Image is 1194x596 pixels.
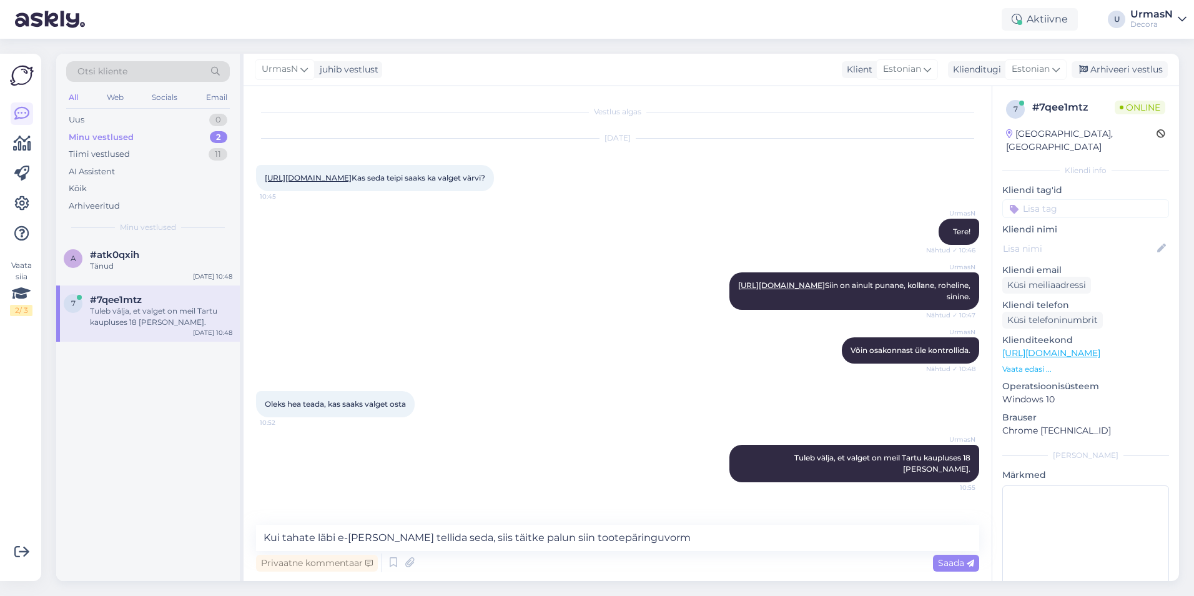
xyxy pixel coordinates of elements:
span: Kas seda teipi saaks ka valget värvi? [265,173,485,182]
div: Arhiveeri vestlus [1072,61,1168,78]
span: 10:45 [260,192,307,201]
span: 10:52 [260,418,307,427]
span: Estonian [1012,62,1050,76]
span: Minu vestlused [120,222,176,233]
input: Lisa nimi [1003,242,1155,256]
p: Vaata edasi ... [1002,364,1169,375]
div: Tänud [90,261,232,272]
span: 7 [71,299,76,308]
div: Minu vestlused [69,131,134,144]
span: UrmasN [929,209,975,218]
textarea: Kui tahate läbi e-[PERSON_NAME] tellida seda, siis täitke palun siin tootepäringuvorm [256,525,979,551]
span: #7qee1mtz [90,294,142,305]
span: Oleks hea teada, kas saaks valget osta [265,399,406,409]
div: # 7qee1mtz [1032,100,1115,115]
p: Windows 10 [1002,393,1169,406]
span: UrmasN [929,327,975,337]
span: Tere! [953,227,970,236]
a: [URL][DOMAIN_NAME] [738,281,825,290]
div: Vestlus algas [256,106,979,117]
div: AI Assistent [69,166,115,178]
img: Askly Logo [10,64,34,87]
div: Aktiivne [1002,8,1078,31]
div: [DATE] 10:48 [193,328,232,337]
span: Otsi kliente [77,65,127,78]
div: Tuleb välja, et valget on meil Tartu kaupluses 18 [PERSON_NAME]. [90,305,232,328]
div: juhib vestlust [315,63,378,76]
div: Email [204,89,230,106]
div: All [66,89,81,106]
div: Uus [69,114,84,126]
p: Brauser [1002,411,1169,424]
a: [URL][DOMAIN_NAME] [265,173,352,182]
span: Tuleb välja, et valget on meil Tartu kaupluses 18 [PERSON_NAME]. [794,453,972,474]
p: Märkmed [1002,469,1169,482]
span: a [71,254,76,263]
p: Kliendi telefon [1002,299,1169,312]
input: Lisa tag [1002,199,1169,218]
span: UrmasN [262,62,298,76]
div: 2 [210,131,227,144]
div: Vaata siia [10,260,32,316]
div: Privaatne kommentaar [256,555,378,572]
span: Online [1115,101,1165,114]
div: Klienditugi [948,63,1001,76]
span: Saada [938,557,974,569]
div: Klient [842,63,872,76]
div: Küsi telefoninumbrit [1002,312,1103,329]
div: UrmasN [1130,9,1173,19]
div: Decora [1130,19,1173,29]
span: Estonian [883,62,921,76]
a: UrmasNDecora [1130,9,1187,29]
p: Kliendi email [1002,264,1169,277]
p: Operatsioonisüsteem [1002,380,1169,393]
div: 2 / 3 [10,305,32,316]
div: Web [104,89,126,106]
span: Nähtud ✓ 10:46 [926,246,975,255]
div: [GEOGRAPHIC_DATA], [GEOGRAPHIC_DATA] [1006,127,1157,154]
p: Kliendi tag'id [1002,184,1169,197]
p: Klienditeekond [1002,334,1169,347]
div: Küsi meiliaadressi [1002,277,1091,294]
div: Kliendi info [1002,165,1169,176]
p: Kliendi nimi [1002,223,1169,236]
div: Socials [149,89,180,106]
span: Nähtud ✓ 10:48 [926,364,975,374]
div: [PERSON_NAME] [1002,450,1169,461]
div: [DATE] [256,132,979,144]
span: UrmasN [929,435,975,444]
div: 11 [209,148,227,161]
span: #atk0qxih [90,249,139,261]
span: 10:55 [929,483,975,492]
div: [DATE] 10:48 [193,272,232,281]
div: Tiimi vestlused [69,148,130,161]
span: UrmasN [929,262,975,272]
p: Chrome [TECHNICAL_ID] [1002,424,1169,437]
span: Siin on ainult punane, kollane, roheline, sinine. [738,281,972,301]
span: 7 [1014,104,1018,114]
span: Nähtud ✓ 10:47 [926,310,975,320]
a: [URL][DOMAIN_NAME] [1002,347,1100,359]
div: U [1108,11,1125,28]
div: 0 [209,114,227,126]
div: Kõik [69,182,87,195]
div: Arhiveeritud [69,200,120,212]
span: Võin osakonnast üle kontrollida. [851,345,970,355]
